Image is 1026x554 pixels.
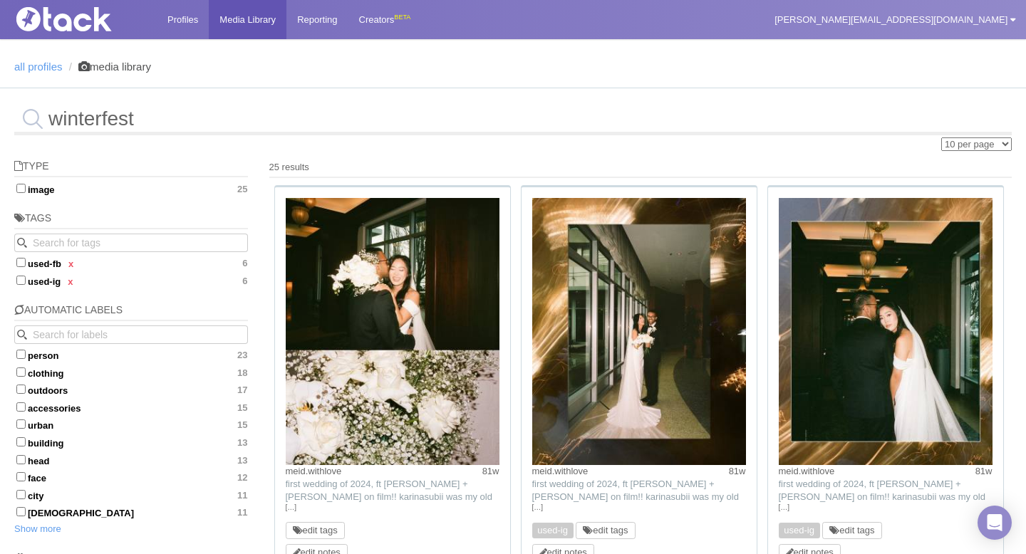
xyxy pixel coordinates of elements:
[14,470,248,484] label: face
[68,276,73,287] a: x
[286,198,499,465] img: Image may contain: face, head, person, photography, portrait, formal wear, suit, dress, flower, p...
[14,453,248,467] label: head
[237,367,247,379] span: 18
[14,61,63,73] a: all profiles
[237,507,247,518] span: 11
[14,256,248,270] label: used-fb
[394,10,410,25] div: BETA
[779,198,993,465] img: Image may contain: face, head, person, photography, portrait, clothing, dress, lighting, formal w...
[14,161,248,177] h5: Type
[829,525,874,535] a: edit tags
[532,198,746,465] img: Image may contain: lighting, dress, face, head, person, photography, portrait, formal wear, fashi...
[237,437,247,449] span: 13
[17,238,27,248] svg: Search
[729,465,746,478] time: Posted: 2/28/2024, 5:12:28 PM
[16,184,26,193] input: image25
[14,234,248,252] input: Search for tags
[16,276,26,285] input: used-igx 6
[16,350,26,359] input: person23
[286,501,499,514] a: […]
[237,490,247,501] span: 11
[14,325,248,344] input: Search for labels
[16,258,26,267] input: used-fbx 6
[16,419,26,429] input: urban15
[14,347,248,362] label: person
[293,525,338,535] a: edit tags
[14,234,33,252] button: Search
[17,330,27,340] svg: Search
[14,325,33,344] button: Search
[779,501,993,514] a: […]
[286,466,342,476] a: meid.withlove
[14,103,1012,135] input: Search for media
[14,523,61,534] a: Show more
[532,523,574,538] span: used-ig
[237,472,247,484] span: 12
[242,276,247,287] span: 6
[779,466,835,476] a: meid.withlove
[68,258,73,269] a: x
[237,455,247,466] span: 13
[532,501,746,514] a: […]
[14,382,248,397] label: outdoors
[242,258,247,269] span: 6
[269,161,1012,174] div: 25 results
[16,385,26,394] input: outdoors17
[14,488,248,502] label: city
[16,472,26,481] input: face12
[482,465,499,478] time: Posted: 2/28/2024, 5:12:28 PM
[237,419,247,431] span: 15
[975,465,993,478] time: Posted: 2/28/2024, 5:12:28 PM
[16,455,26,464] input: head13
[14,305,248,321] h5: Automatic Labels
[16,490,26,499] input: city11
[237,385,247,396] span: 17
[16,437,26,446] input: building13
[14,213,248,229] h5: Tags
[978,506,1012,540] div: Open Intercom Messenger
[66,61,151,73] li: media library
[779,523,820,538] span: used-ig
[14,273,248,288] label: used-ig
[14,400,248,414] label: accessories
[14,435,248,449] label: building
[14,365,248,380] label: clothing
[14,505,248,519] label: [DEMOGRAPHIC_DATA]
[237,402,247,414] span: 15
[237,184,247,195] span: 25
[16,507,26,516] input: [DEMOGRAPHIC_DATA]11
[532,466,589,476] a: meid.withlove
[11,7,153,31] img: Tack
[16,367,26,377] input: clothing18
[583,525,628,535] a: edit tags
[237,350,247,361] span: 23
[16,402,26,412] input: accessories15
[14,417,248,432] label: urban
[14,182,248,196] label: image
